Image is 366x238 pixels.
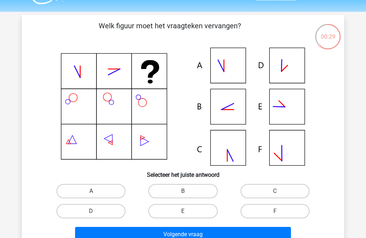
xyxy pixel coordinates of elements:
div: 00:29 [315,23,341,41]
label: C [241,184,310,198]
p: Welk figuur moet het vraagteken vervangen? [33,20,306,42]
label: E [148,204,217,218]
h6: Selecteer het juiste antwoord [33,166,333,178]
label: A [56,184,125,198]
label: F [241,204,310,218]
label: D [56,204,125,218]
label: B [148,184,217,198]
